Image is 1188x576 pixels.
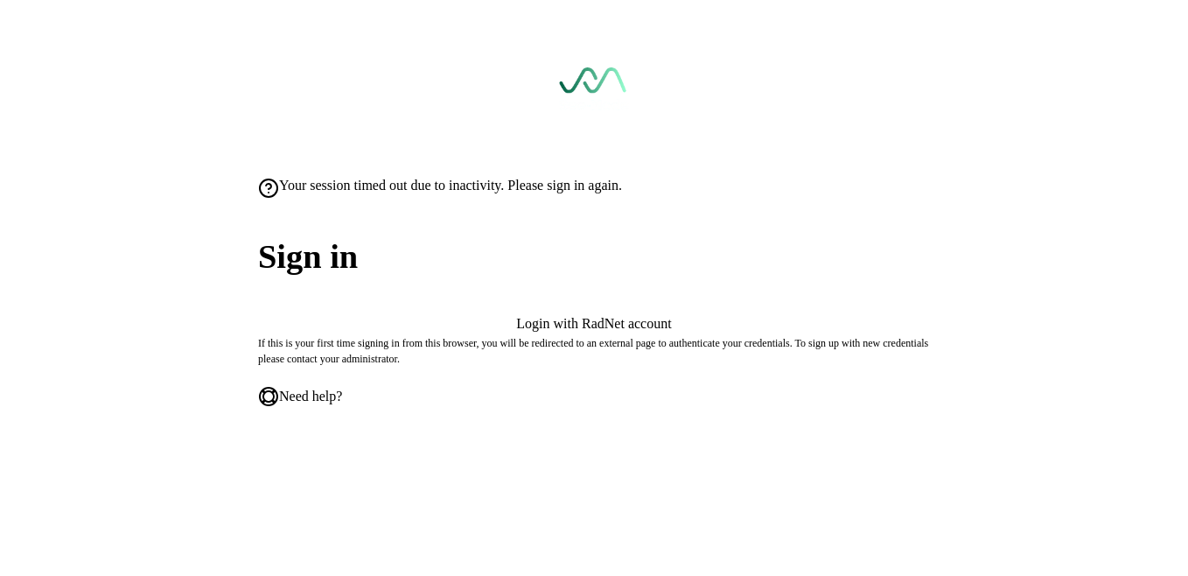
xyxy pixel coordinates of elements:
[559,67,629,110] img: See-Mode Logo
[279,178,622,193] span: Your session timed out due to inactivity. Please sign in again.
[258,232,930,283] span: Sign in
[258,316,930,332] button: Login with RadNet account
[258,386,342,407] a: Need help?
[559,67,629,110] a: Go to sign in
[258,337,928,365] span: If this is your first time signing in from this browser, you will be redirected to an external pa...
